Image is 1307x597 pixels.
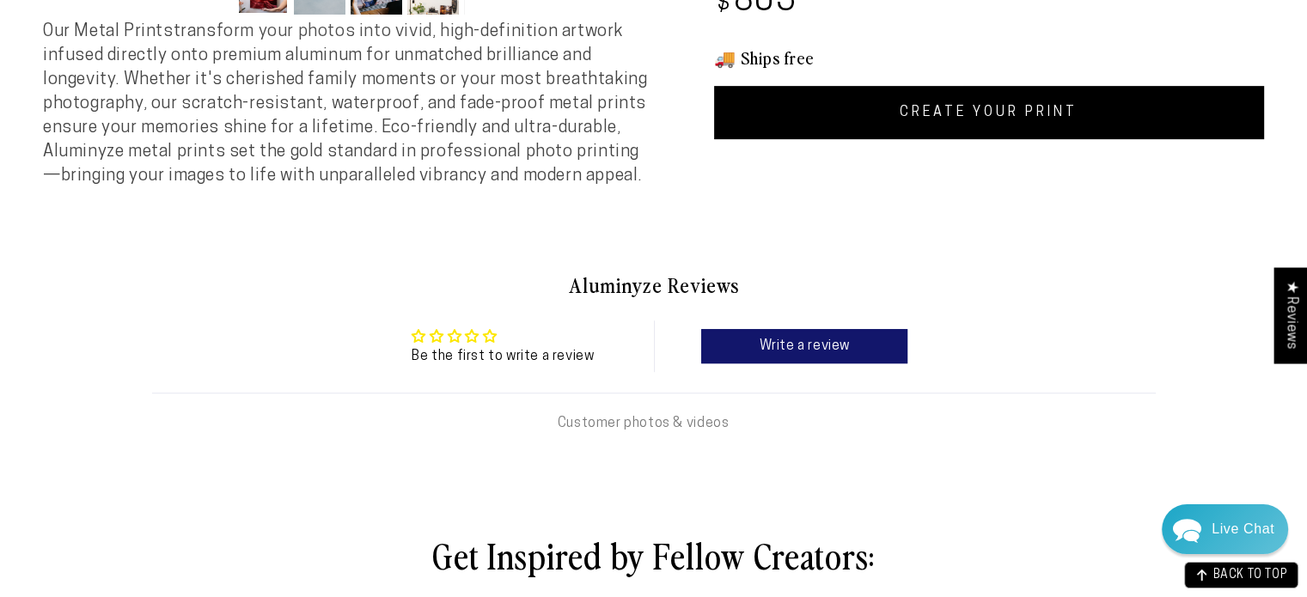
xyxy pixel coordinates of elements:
[1212,504,1274,554] div: Contact Us Directly
[714,86,1265,139] a: CREATE YOUR PRINT
[1212,570,1287,582] span: BACK TO TOP
[412,347,594,366] div: Be the first to write a review
[558,414,729,433] div: Customer photos & videos
[714,46,1265,69] h3: 🚚 Ships free
[43,23,647,185] span: Our Metal Prints transform your photos into vivid, high-definition artwork infused directly onto ...
[1274,267,1307,362] div: Click to open Judge.me floating reviews tab
[1162,504,1288,554] div: Chat widget toggle
[172,533,1135,577] h2: Get Inspired by Fellow Creators:
[701,329,907,363] a: Write a review
[152,271,1156,300] h2: Aluminyze Reviews
[412,326,594,347] div: Average rating is 0.00 stars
